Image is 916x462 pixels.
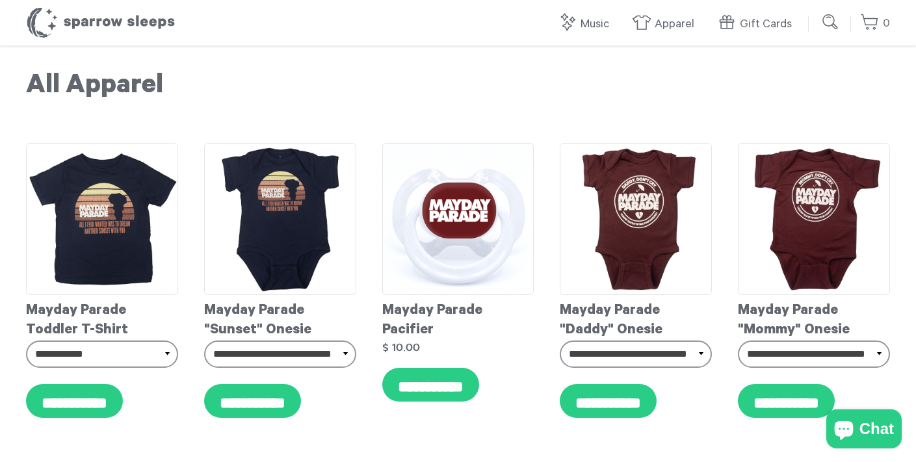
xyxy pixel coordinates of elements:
div: Mayday Parade "Daddy" Onesie [560,295,712,340]
a: Gift Cards [717,10,798,38]
h1: Sparrow Sleeps [26,6,176,39]
img: Mayday_Parade_-_Daddy_Onesie_grande.png [560,143,712,295]
img: MaydayParade-SunsetToddlerT-shirt_grande.png [26,143,178,295]
a: Music [558,10,616,38]
a: 0 [860,10,890,38]
img: Mayday_Parade_-_Mommy_Onesie_grande.png [738,143,890,295]
input: Submit [818,9,844,35]
div: Mayday Parade Toddler T-Shirt [26,295,178,340]
div: Mayday Parade "Sunset" Onesie [204,295,356,340]
a: Apparel [632,10,701,38]
img: MaydayParade-SunsetOnesie_grande.png [204,143,356,295]
div: Mayday Parade Pacifier [382,295,534,340]
inbox-online-store-chat: Shopify online store chat [822,409,906,452]
strong: $ 10.00 [382,342,420,353]
img: MaydayParadePacifierMockup_grande.png [382,143,534,295]
h1: All Apparel [26,71,890,104]
div: Mayday Parade "Mommy" Onesie [738,295,890,340]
